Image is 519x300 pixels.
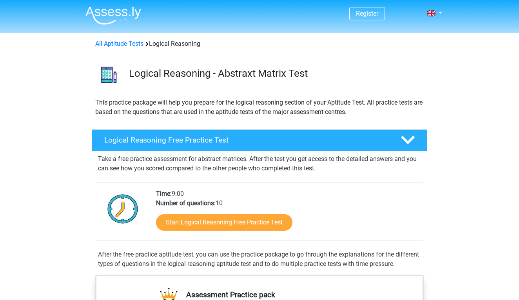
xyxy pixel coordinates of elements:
a: Register [356,10,378,17]
b: Time: [156,190,172,197]
div: 9:00 10 [150,189,423,240]
img: logical reasoning [92,58,125,91]
p: Take a free practice assessment for abstract matrices. After the test you get access to the detai... [98,154,421,173]
a: Logical Reasoning Free Practice Test [89,129,430,151]
p: This practice package will help you prepare for the logical reasoning section of your Aptitude Te... [95,98,424,117]
img: Clock [103,189,143,228]
div: After the free practice aptitude test, you can use the practice package to go through the explana... [95,250,424,269]
div: Logical Reasoning [92,39,427,49]
b: Number of questions: [156,199,216,207]
h4: Logical Reasoning Free Practice Test [104,136,388,145]
a: All Aptitude Tests [95,40,143,47]
a: Start Logical Reasoning Free Practice Test [156,214,292,231]
h3: Logical Reasoning - Abstraxt Matrix Test [129,67,421,80]
img: Assessly [85,6,141,25]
